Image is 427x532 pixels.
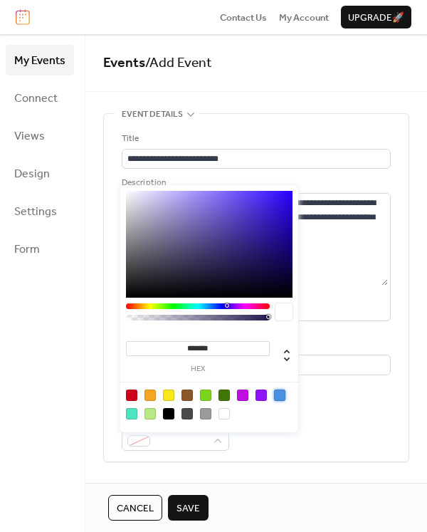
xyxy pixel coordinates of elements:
[274,390,285,401] div: #4A90E2
[218,390,230,401] div: #417505
[122,132,388,146] div: Title
[122,108,183,122] span: Event details
[14,88,58,110] span: Connect
[126,408,137,419] div: #50E3C2
[220,11,267,25] span: Contact Us
[279,10,329,24] a: My Account
[16,9,30,25] img: logo
[176,501,200,516] span: Save
[122,479,182,494] span: Date and time
[163,408,174,419] div: #000000
[14,201,57,223] span: Settings
[126,365,270,373] label: hex
[6,234,74,264] a: Form
[122,176,388,190] div: Description
[14,50,65,72] span: My Events
[103,50,145,76] a: Events
[237,390,248,401] div: #BD10E0
[163,390,174,401] div: #F8E71C
[6,196,74,226] a: Settings
[279,11,329,25] span: My Account
[200,408,211,419] div: #9B9B9B
[145,50,212,76] span: / Add Event
[220,10,267,24] a: Contact Us
[181,390,193,401] div: #8B572A
[126,390,137,401] div: #D0021B
[6,158,74,189] a: Design
[144,390,156,401] div: #F5A623
[6,120,74,151] a: Views
[348,11,404,25] span: Upgrade 🚀
[14,163,50,185] span: Design
[6,45,74,75] a: My Events
[14,125,45,147] span: Views
[341,6,411,28] button: Upgrade🚀
[255,390,267,401] div: #9013FE
[181,408,193,419] div: #4A4A4A
[14,239,40,261] span: Form
[168,495,209,521] button: Save
[108,495,162,521] button: Cancel
[117,501,154,516] span: Cancel
[144,408,156,419] div: #B8E986
[200,390,211,401] div: #7ED321
[6,83,74,113] a: Connect
[218,408,230,419] div: #FFFFFF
